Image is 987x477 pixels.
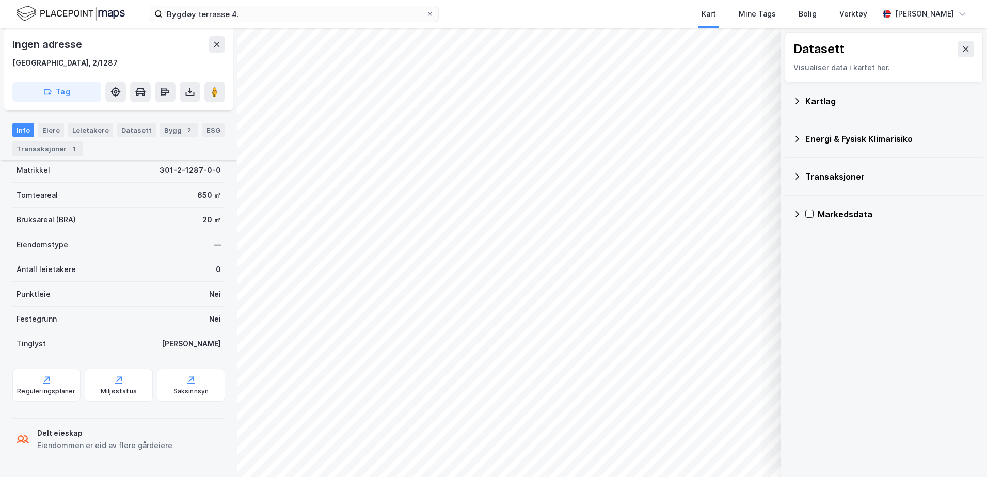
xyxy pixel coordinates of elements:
div: 1 [69,144,79,154]
div: Delt eieskap [37,427,172,439]
div: Tomteareal [17,189,58,201]
div: Nei [209,288,221,300]
div: Markedsdata [818,208,975,220]
div: Matrikkel [17,164,50,177]
div: 2 [184,125,194,135]
div: Kartlag [805,95,975,107]
div: Punktleie [17,288,51,300]
div: Saksinnsyn [173,387,209,395]
div: Ingen adresse [12,36,84,53]
div: Datasett [117,123,156,137]
div: Bolig [799,8,817,20]
div: Transaksjoner [12,141,83,156]
div: 0 [216,263,221,276]
iframe: Chat Widget [935,427,987,477]
div: Kart [702,8,716,20]
div: Festegrunn [17,313,57,325]
div: Kontrollprogram for chat [935,427,987,477]
div: [PERSON_NAME] [895,8,954,20]
div: Nei [209,313,221,325]
img: logo.f888ab2527a4732fd821a326f86c7f29.svg [17,5,125,23]
div: 650 ㎡ [197,189,221,201]
button: Tag [12,82,101,102]
div: Eiendommen er eid av flere gårdeiere [37,439,172,452]
div: Datasett [793,41,845,57]
div: Leietakere [68,123,113,137]
div: — [214,239,221,251]
div: [PERSON_NAME] [162,338,221,350]
div: Bygg [160,123,198,137]
div: Miljøstatus [101,387,137,395]
div: Reguleringsplaner [17,387,75,395]
div: Visualiser data i kartet her. [793,61,974,74]
div: 20 ㎡ [202,214,221,226]
div: Bruksareal (BRA) [17,214,76,226]
div: Antall leietakere [17,263,76,276]
div: Eiendomstype [17,239,68,251]
div: Energi & Fysisk Klimarisiko [805,133,975,145]
div: Mine Tags [739,8,776,20]
div: ESG [202,123,225,137]
div: Tinglyst [17,338,46,350]
input: Søk på adresse, matrikkel, gårdeiere, leietakere eller personer [163,6,426,22]
div: [GEOGRAPHIC_DATA], 2/1287 [12,57,118,69]
div: Transaksjoner [805,170,975,183]
div: 301-2-1287-0-0 [160,164,221,177]
div: Verktøy [839,8,867,20]
div: Eiere [38,123,64,137]
div: Info [12,123,34,137]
